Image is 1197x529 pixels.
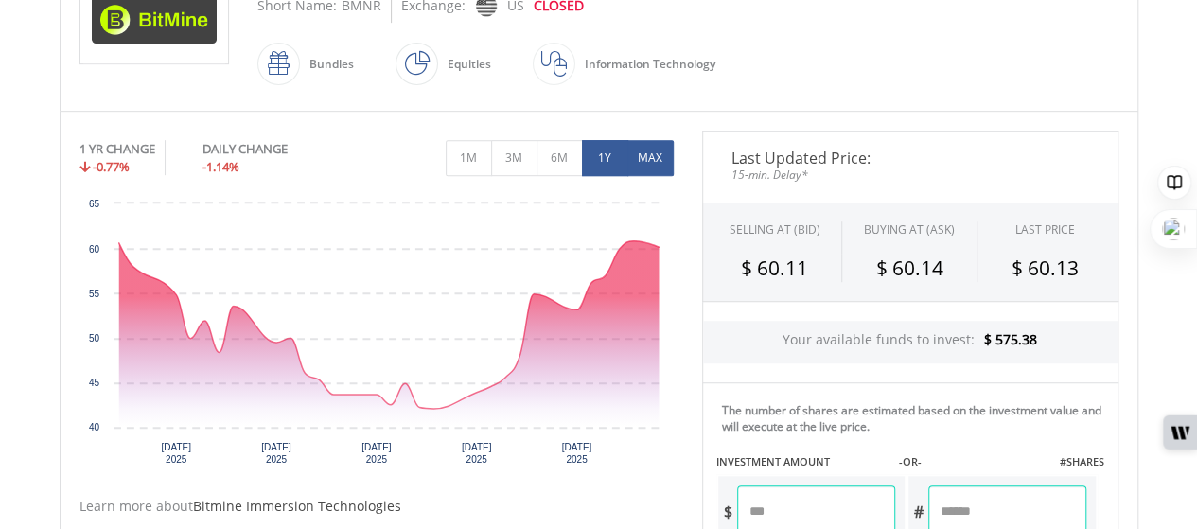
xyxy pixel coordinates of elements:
div: 1 YR CHANGE [79,140,155,158]
button: 1M [446,140,492,176]
span: $ 60.11 [741,255,808,281]
label: -OR- [898,454,921,469]
button: 6M [537,140,583,176]
div: Information Technology [575,42,715,87]
span: $ 60.14 [875,255,942,281]
div: DAILY CHANGE [202,140,351,158]
span: $ 60.13 [1012,255,1079,281]
text: [DATE] 2025 [461,442,491,465]
div: LAST PRICE [1015,221,1075,238]
span: $ 575.38 [984,330,1037,348]
text: [DATE] 2025 [561,442,591,465]
div: Chart. Highcharts interactive chart. [79,194,674,478]
button: 3M [491,140,537,176]
button: 1Y [582,140,628,176]
label: #SHARES [1059,454,1103,469]
div: Bundles [300,42,354,87]
text: 60 [88,244,99,255]
div: Your available funds to invest: [703,321,1118,363]
label: INVESTMENT AMOUNT [716,454,830,469]
span: -0.77% [93,158,130,175]
div: Learn more about [79,497,674,516]
span: 15-min. Delay* [717,166,1103,184]
text: 50 [88,333,99,344]
text: 55 [88,289,99,299]
div: Equities [438,42,491,87]
text: [DATE] 2025 [261,442,291,465]
text: 40 [88,422,99,432]
span: Last Updated Price: [717,150,1103,166]
text: 65 [88,199,99,209]
text: [DATE] 2025 [361,442,392,465]
span: Bitmine Immersion Technologies [193,497,401,515]
text: [DATE] 2025 [161,442,191,465]
text: 45 [88,378,99,388]
div: SELLING AT (BID) [729,221,819,238]
button: MAX [627,140,674,176]
span: BUYING AT (ASK) [864,221,955,238]
svg: Interactive chart [79,194,674,478]
span: -1.14% [202,158,239,175]
div: The number of shares are estimated based on the investment value and will execute at the live price. [722,402,1110,434]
